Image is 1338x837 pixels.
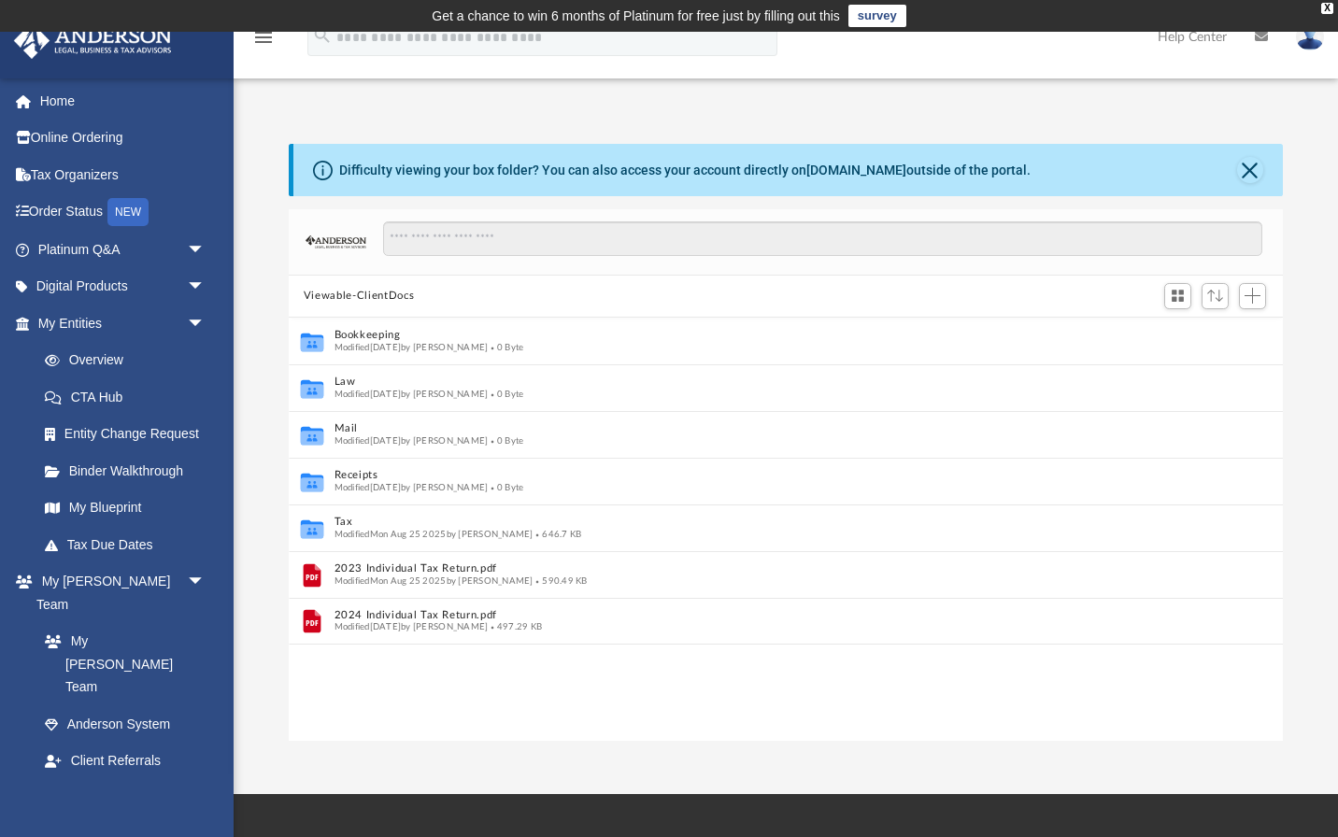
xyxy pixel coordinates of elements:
[13,563,224,623] a: My [PERSON_NAME] Teamarrow_drop_down
[334,435,489,445] span: Modified [DATE] by [PERSON_NAME]
[848,5,906,27] a: survey
[488,389,523,398] span: 0 Byte
[334,562,1213,575] button: 2023 Individual Tax Return.pdf
[334,482,489,491] span: Modified [DATE] by [PERSON_NAME]
[1202,283,1230,308] button: Sort
[26,452,234,489] a: Binder Walkthrough
[334,422,1213,434] button: Mail
[1237,157,1263,183] button: Close
[13,120,234,157] a: Online Ordering
[304,288,414,305] button: Viewable-ClientDocs
[383,221,1262,257] input: Search files and folders
[252,35,275,49] a: menu
[806,163,906,177] a: [DOMAIN_NAME]
[334,389,489,398] span: Modified [DATE] by [PERSON_NAME]
[488,482,523,491] span: 0 Byte
[334,609,1213,621] button: 2024 Individual Tax Return.pdf
[1296,23,1324,50] img: User Pic
[187,305,224,343] span: arrow_drop_down
[252,26,275,49] i: menu
[26,623,215,706] a: My [PERSON_NAME] Team
[432,5,840,27] div: Get a chance to win 6 months of Platinum for free just by filling out this
[334,469,1213,481] button: Receipts
[334,516,1213,528] button: Tax
[13,268,234,305] a: Digital Productsarrow_drop_down
[26,743,224,780] a: Client Referrals
[334,622,489,631] span: Modified [DATE] by [PERSON_NAME]
[1321,3,1333,14] div: close
[187,563,224,602] span: arrow_drop_down
[13,193,234,232] a: Order StatusNEW
[26,526,234,563] a: Tax Due Dates
[339,161,1031,180] div: Difficulty viewing your box folder? You can also access your account directly on outside of the p...
[534,575,588,585] span: 590.49 KB
[13,82,234,120] a: Home
[1239,283,1267,309] button: Add
[26,378,234,416] a: CTA Hub
[1164,283,1192,309] button: Switch to Grid View
[289,318,1283,743] div: grid
[13,305,234,342] a: My Entitiesarrow_drop_down
[312,25,333,46] i: search
[534,529,582,538] span: 646.7 KB
[334,529,534,538] span: Modified Mon Aug 25 2025 by [PERSON_NAME]
[187,231,224,269] span: arrow_drop_down
[187,268,224,306] span: arrow_drop_down
[334,342,489,351] span: Modified [DATE] by [PERSON_NAME]
[13,156,234,193] a: Tax Organizers
[26,416,234,453] a: Entity Change Request
[26,342,234,379] a: Overview
[26,489,224,527] a: My Blueprint
[488,622,542,631] span: 497.29 KB
[13,231,234,268] a: Platinum Q&Aarrow_drop_down
[334,575,534,585] span: Modified Mon Aug 25 2025 by [PERSON_NAME]
[488,342,523,351] span: 0 Byte
[334,329,1213,341] button: Bookkeeping
[26,705,224,743] a: Anderson System
[8,22,178,59] img: Anderson Advisors Platinum Portal
[334,376,1213,388] button: Law
[107,198,149,226] div: NEW
[488,435,523,445] span: 0 Byte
